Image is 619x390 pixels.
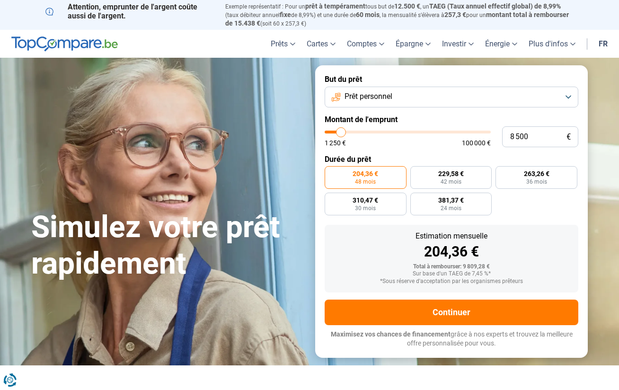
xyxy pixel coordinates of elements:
span: 30 mois [355,205,376,211]
img: TopCompare [11,36,118,52]
a: Comptes [341,30,390,58]
span: € [566,133,571,141]
label: Durée du prêt [325,155,578,164]
label: Montant de l'emprunt [325,115,578,124]
p: grâce à nos experts et trouvez la meilleure offre personnalisée pour vous. [325,330,578,348]
span: 60 mois [356,11,380,18]
p: Exemple représentatif : Pour un tous but de , un (taux débiteur annuel de 8,99%) et une durée de ... [225,2,574,27]
div: *Sous réserve d'acceptation par les organismes prêteurs [332,278,571,285]
span: 24 mois [441,205,461,211]
a: Cartes [301,30,341,58]
div: Total à rembourser: 9 809,28 € [332,264,571,270]
span: 12.500 € [394,2,420,10]
a: Plus d'infos [523,30,581,58]
span: 1 250 € [325,140,346,146]
span: 229,58 € [438,170,464,177]
span: 204,36 € [353,170,378,177]
span: 48 mois [355,179,376,185]
div: Sur base d'un TAEG de 7,45 %* [332,271,571,277]
h1: Simulez votre prêt rapidement [31,209,304,282]
a: Prêts [265,30,301,58]
button: Continuer [325,300,578,325]
span: Prêt personnel [345,91,392,102]
div: 204,36 € [332,245,571,259]
a: Énergie [479,30,523,58]
p: Attention, emprunter de l'argent coûte aussi de l'argent. [45,2,214,20]
span: fixe [280,11,291,18]
span: prêt à tempérament [305,2,365,10]
span: Maximisez vos chances de financement [331,330,451,338]
span: montant total à rembourser de 15.438 € [225,11,569,27]
span: 310,47 € [353,197,378,204]
span: 42 mois [441,179,461,185]
span: 263,26 € [524,170,549,177]
div: Estimation mensuelle [332,232,571,240]
span: 381,37 € [438,197,464,204]
a: Épargne [390,30,436,58]
a: Investir [436,30,479,58]
button: Prêt personnel [325,87,578,107]
span: 36 mois [526,179,547,185]
span: 257,3 € [444,11,466,18]
span: TAEG (Taux annuel effectif global) de 8,99% [429,2,561,10]
label: But du prêt [325,75,578,84]
a: fr [593,30,613,58]
span: 100 000 € [462,140,491,146]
